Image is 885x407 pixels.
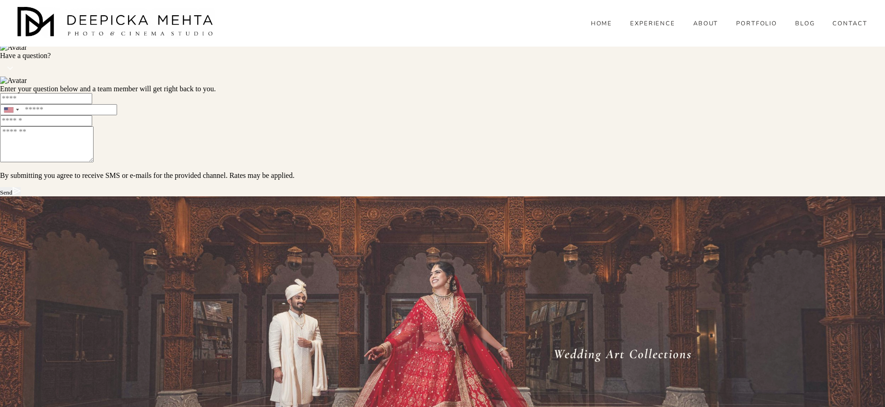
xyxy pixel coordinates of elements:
[18,7,216,39] img: Austin Wedding Photographer - Deepicka Mehta Photography &amp; Cinematography
[693,20,719,28] a: ABOUT
[591,20,613,28] a: HOME
[832,20,867,28] a: CONTACT
[795,20,815,28] span: BLOG
[795,20,815,28] a: folder dropdown
[630,20,676,28] a: EXPERIENCE
[554,346,692,362] em: Wedding Art Collections
[736,20,778,28] a: PORTFOLIO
